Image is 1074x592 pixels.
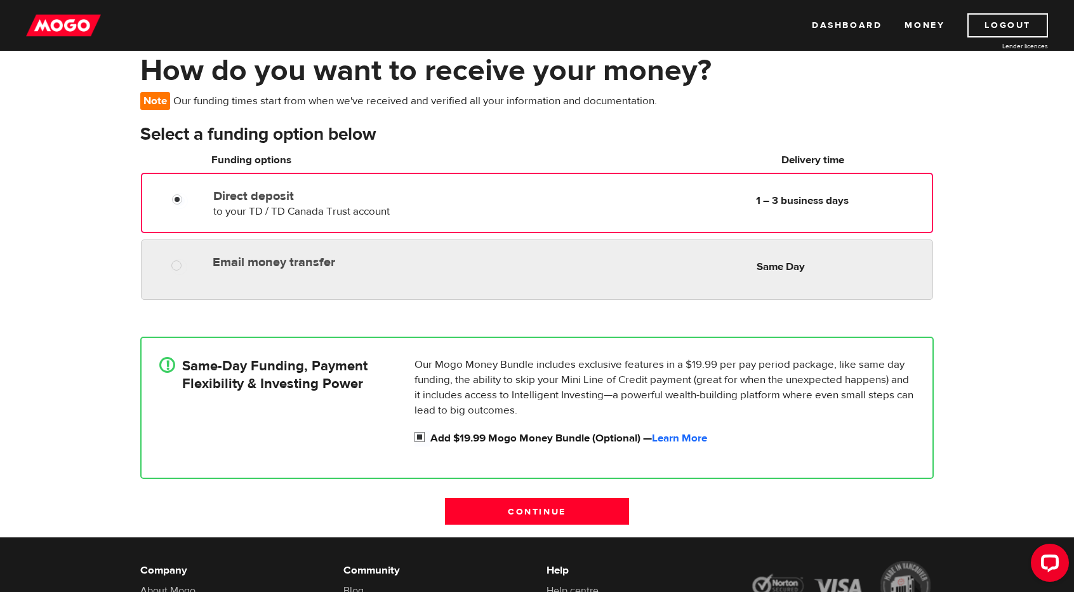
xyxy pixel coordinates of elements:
h4: Same-Day Funding, Payment Flexibility & Investing Power [182,357,368,393]
a: Learn More [652,431,707,445]
h6: Community [343,563,527,578]
a: Lender licences [953,41,1048,51]
a: Logout [967,13,1048,37]
label: Add $19.99 Mogo Money Bundle (Optional) — [430,431,915,446]
b: 1 – 3 business days [756,194,849,208]
iframe: LiveChat chat widget [1021,539,1074,592]
h6: Delivery time [696,152,929,168]
span: Note [140,92,170,110]
h1: How do you want to receive your money? [140,54,934,87]
img: mogo_logo-11ee424be714fa7cbb0f0f49df9e16ec.png [26,13,101,37]
a: Money [905,13,945,37]
p: Our funding times start from when we've received and verified all your information and documentat... [140,92,663,110]
h6: Help [547,563,731,578]
h3: Select a funding option below [140,124,934,145]
a: Dashboard [812,13,882,37]
p: Our Mogo Money Bundle includes exclusive features in a $19.99 per pay period package, like same d... [414,357,915,418]
input: Continue [445,498,629,525]
label: Email money transfer [213,255,505,270]
h6: Company [140,563,324,578]
b: Same Day [757,260,805,274]
h6: Funding options [211,152,504,168]
label: Direct deposit [213,189,505,204]
div: ! [159,357,175,373]
span: to your TD / TD Canada Trust account [213,205,390,219]
input: Add $19.99 Mogo Money Bundle (Optional) &mdash; <a id="loan_application_mini_bundle_learn_more" h... [414,431,430,447]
